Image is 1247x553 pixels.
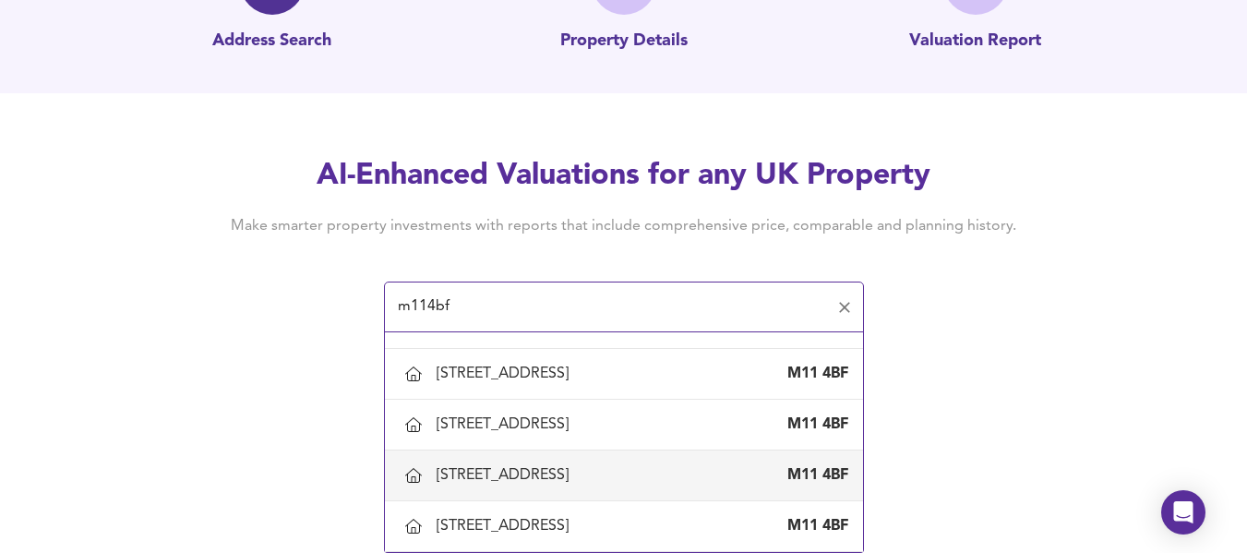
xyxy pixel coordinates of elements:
div: M11 4BF [774,415,848,435]
input: Enter a postcode to start... [392,290,828,325]
p: Property Details [560,30,688,54]
div: M11 4BF [774,364,848,384]
h4: Make smarter property investments with reports that include comprehensive price, comparable and p... [203,216,1045,236]
h2: AI-Enhanced Valuations for any UK Property [203,156,1045,197]
button: Clear [832,295,857,320]
div: M11 4BF [774,516,848,536]
p: Valuation Report [909,30,1041,54]
div: Open Intercom Messenger [1161,490,1205,535]
div: [STREET_ADDRESS] [437,465,576,486]
div: [STREET_ADDRESS] [437,364,576,384]
p: Address Search [212,30,331,54]
div: M11 4BF [774,465,848,486]
div: [STREET_ADDRESS] [437,516,576,536]
div: [STREET_ADDRESS] [437,415,576,435]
